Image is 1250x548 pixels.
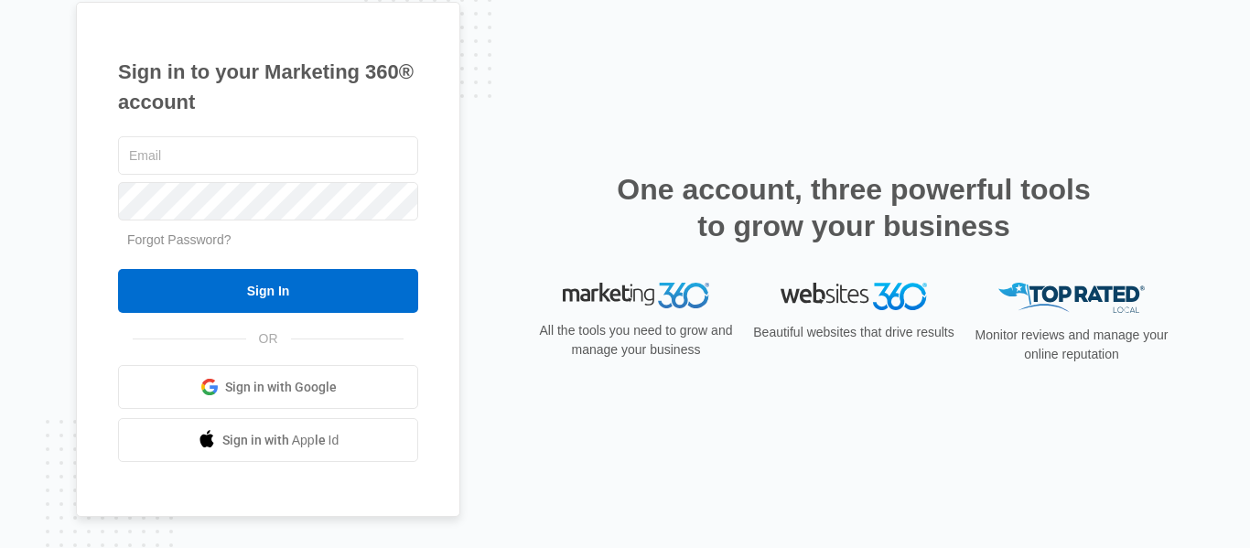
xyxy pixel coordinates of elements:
h1: Sign in to your Marketing 360® account [118,57,418,117]
p: Beautiful websites that drive results [751,323,956,342]
img: Websites 360 [781,283,927,309]
input: Email [118,136,418,175]
a: Sign in with Google [118,365,418,409]
span: OR [246,329,291,349]
input: Sign In [118,269,418,313]
a: Forgot Password? [127,232,232,247]
p: Monitor reviews and manage your online reputation [969,326,1174,364]
span: Sign in with Google [225,378,337,397]
img: Marketing 360 [563,283,709,308]
a: Sign in with Apple Id [118,418,418,462]
img: Top Rated Local [998,283,1145,313]
p: All the tools you need to grow and manage your business [533,321,738,360]
h2: One account, three powerful tools to grow your business [611,171,1096,244]
span: Sign in with Apple Id [222,431,339,450]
